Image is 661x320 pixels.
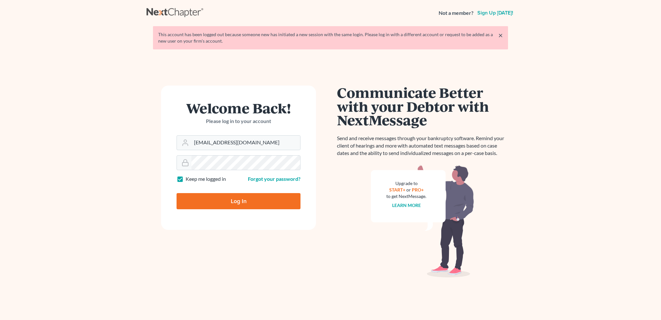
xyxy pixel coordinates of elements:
[406,187,411,192] span: or
[177,193,300,209] input: Log In
[412,187,424,192] a: PRO+
[337,135,508,157] p: Send and receive messages through your bankruptcy software. Remind your client of hearings and mo...
[337,86,508,127] h1: Communicate Better with your Debtor with NextMessage
[439,9,473,17] strong: Not a member?
[191,136,300,150] input: Email Address
[248,176,300,182] a: Forgot your password?
[177,118,300,125] p: Please log in to your account
[498,31,503,39] a: ×
[158,31,503,44] div: This account has been logged out because someone new has initiated a new session with the same lo...
[389,187,405,192] a: START+
[371,165,474,278] img: nextmessage_bg-59042aed3d76b12b5cd301f8e5b87938c9018125f34e5fa2b7a6b67550977c72.svg
[386,193,426,200] div: to get NextMessage.
[177,101,300,115] h1: Welcome Back!
[392,202,421,208] a: Learn more
[476,10,514,15] a: Sign up [DATE]!
[386,180,426,187] div: Upgrade to
[186,175,226,183] label: Keep me logged in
